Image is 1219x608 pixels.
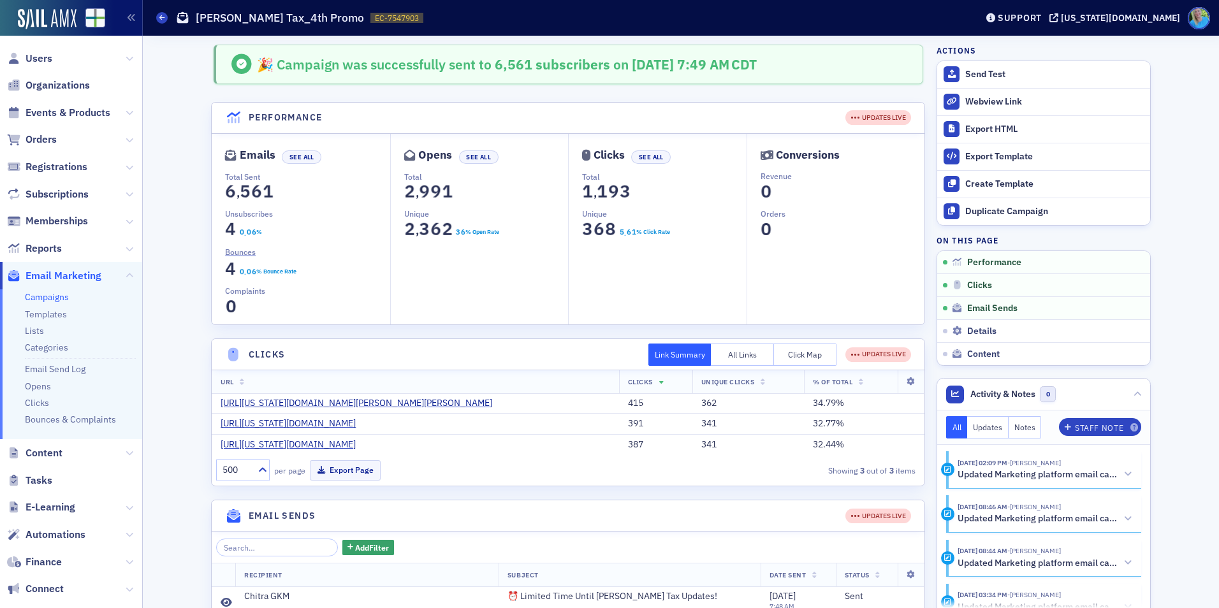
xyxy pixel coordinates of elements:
span: 0 [245,226,252,238]
div: Showing out of items [692,465,916,476]
div: Conversions [776,152,840,159]
div: 362 [701,398,796,409]
section: 0 [225,299,237,314]
a: Campaigns [25,291,69,303]
h5: Updated Marketing platform email campaign: [PERSON_NAME] Tax_4th Promo [958,469,1119,481]
button: Updates [967,416,1009,438]
div: 32.44% [813,439,916,451]
div: UPDATES LIVE [851,349,906,359]
button: Updated Marketing platform email campaign: [PERSON_NAME] Tax_4th Promo [958,468,1132,481]
a: Organizations [7,78,90,92]
span: 🎉 Campaign was successfully sent to on [257,55,632,73]
section: 368 [582,222,617,236]
span: Reports [26,242,62,256]
span: ⏰ Limited Time Until [PERSON_NAME] Tax Updates! [507,591,717,602]
a: View Homepage [77,8,105,30]
a: Registrations [7,160,87,174]
span: EC-7547903 [375,13,419,24]
section: 4 [225,261,237,276]
button: See All [282,150,321,164]
div: 391 [628,418,683,430]
span: 9 [416,180,433,203]
h5: Updated Marketing platform email campaign: [PERSON_NAME] Tax_4th Promo [958,513,1119,525]
span: 5 [237,180,254,203]
button: Click Map [774,344,837,366]
span: CDT [729,55,757,73]
span: Subscriptions [26,187,89,201]
span: Details [967,326,996,337]
span: Clicks [967,280,992,291]
div: Opens [418,152,452,159]
strong: 3 [887,465,896,476]
span: Events & Products [26,106,110,120]
button: Send Test [937,61,1150,88]
span: Automations [26,528,85,542]
img: SailAMX [85,8,105,28]
span: 8 [602,218,620,240]
a: Email Send Log [25,363,85,375]
div: % Open Rate [465,228,499,236]
a: Events & Products [7,106,110,120]
label: per page [274,465,305,476]
h5: Updated Marketing platform email campaign: [PERSON_NAME] Tax_4th Promo [958,558,1119,569]
time: 7/15/2025 08:46 AM [958,502,1007,511]
div: UPDATES LIVE [851,511,906,521]
a: Opens [25,380,51,392]
a: Categories [25,342,68,353]
div: Export Template [965,151,1144,163]
span: % Of Total [813,377,852,386]
p: Unique [582,208,747,219]
div: UPDATES LIVE [851,113,906,123]
span: 4 [223,257,240,280]
div: Duplicate Campaign [965,206,1144,217]
a: E-Learning [7,500,75,514]
a: Export Template [937,143,1150,170]
div: Staff Note [1075,424,1123,431]
section: 2,991 [404,184,453,199]
span: 6 [251,226,257,238]
span: Add Filter [355,542,389,553]
div: 341 [701,418,796,430]
span: 5 [618,226,625,238]
h4: Clicks [249,348,285,361]
span: Sarah Lowery [1007,546,1061,555]
span: 6,561 subscribers [492,55,610,73]
span: 1 [580,180,597,203]
span: 4 [223,218,240,240]
a: Users [7,52,52,66]
a: Subscriptions [7,187,89,201]
span: 6 [249,180,266,203]
a: Connect [7,582,64,596]
a: Create Template [937,170,1150,198]
button: All Links [711,344,774,366]
button: Updated Marketing platform email campaign: [PERSON_NAME] Tax_4th Promo [958,512,1132,526]
input: Search… [216,539,338,556]
span: Email Sends [967,303,1018,314]
a: Memberships [7,214,88,228]
section: 0.06 [239,267,256,276]
p: Unique [404,208,569,219]
div: Create Template [965,178,1144,190]
span: 6 [460,226,466,238]
span: 9 [427,180,444,203]
span: 0 [757,218,775,240]
span: [DATE] [632,55,677,73]
button: Duplicate Campaign [937,198,1150,225]
span: 0 [1040,386,1056,402]
time: 7/15/2025 02:09 PM [958,458,1007,467]
span: Content [967,349,1000,360]
button: Link Summary [648,344,712,366]
div: 387 [628,439,683,451]
button: Updated Marketing platform email campaign: [PERSON_NAME] Tax_4th Promo [958,556,1132,570]
strong: 3 [858,465,866,476]
a: Orders [7,133,57,147]
div: Export HTML [965,124,1144,135]
a: Webview Link [937,88,1150,115]
span: 0 [223,295,240,317]
span: . [244,229,246,238]
span: Tasks [26,474,52,488]
button: See All [631,150,671,164]
span: , [416,184,419,201]
span: 1 [439,180,456,203]
div: 415 [628,398,683,409]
